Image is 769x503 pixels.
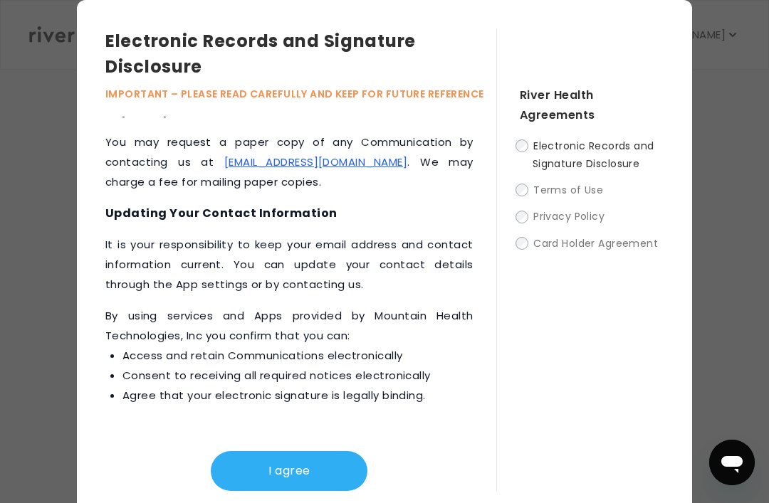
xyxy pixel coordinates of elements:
iframe: Button to launch messaging window [709,440,755,485]
span: Card Holder Agreement [533,236,658,250]
a: [EMAIL_ADDRESS][DOMAIN_NAME] [224,154,407,169]
p: IMPORTANT – PLEASE READ CAREFULLY AND KEEP FOR FUTURE REFERENCE [105,85,496,102]
li: Agree that your electronic signature is legally binding. [122,386,474,406]
span: Terms of Use [533,183,603,197]
span: Electronic Records and Signature Disclosure [533,139,654,171]
h4: River Health Agreements [520,85,664,125]
h3: Electronic Records and Signature Disclosure [105,28,496,80]
li: Consent to receiving all required notices electronically [122,366,474,386]
span: Privacy Policy [533,210,605,224]
li: Access and retain Communications electronically [122,346,474,366]
p: ‍By using services and Apps provided by Mountain Health Technologies, Inc you confirm that you can: [105,306,474,406]
button: I agree [211,451,367,491]
h4: Updating Your Contact Information [105,203,474,223]
p: You may request a paper copy of any Communication by contacting us at . We may charge a fee for m... [105,132,474,192]
p: It is your responsibility to keep your email address and contact information current. You can upd... [105,235,474,295]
